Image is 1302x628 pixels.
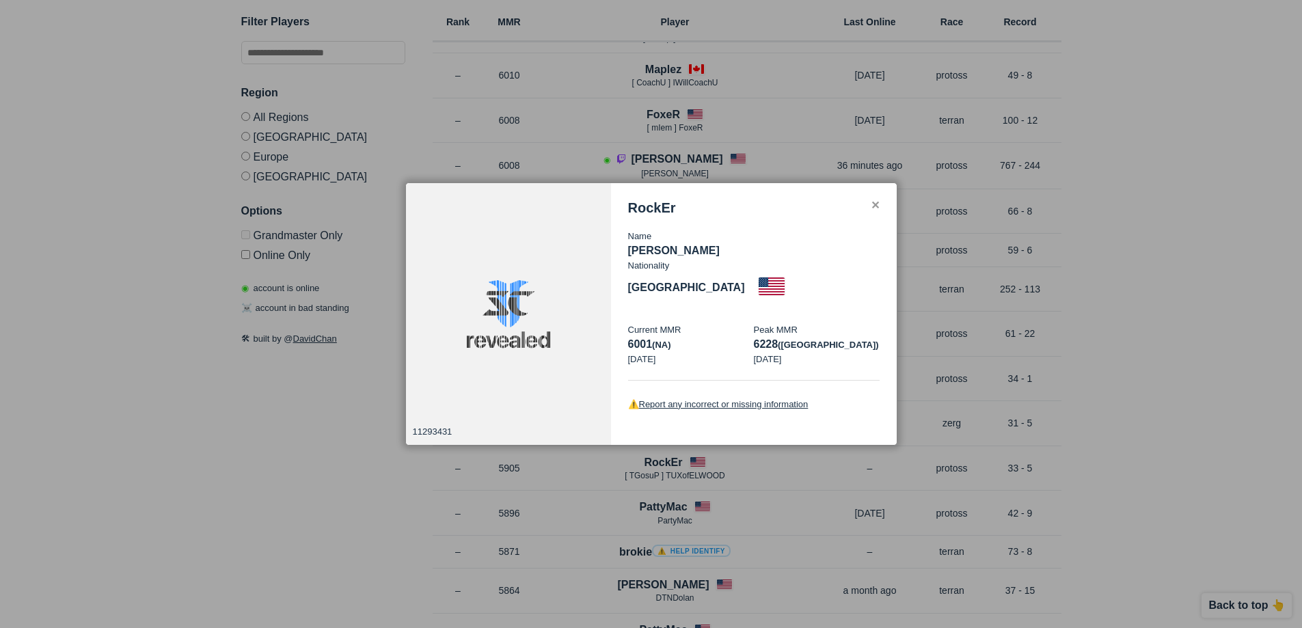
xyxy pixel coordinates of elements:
p: [GEOGRAPHIC_DATA] [628,279,745,296]
p: [DATE] [754,353,880,366]
p: Current MMR [628,323,754,337]
h3: RockEr [628,200,676,216]
p: 11293431 [413,425,452,439]
a: Report any incorrect or missing information [639,399,809,409]
p: ⚠️ [628,398,880,411]
p: 6228 [754,336,880,353]
p: Nationality [628,259,670,273]
span: (na) [652,340,670,350]
span: ([GEOGRAPHIC_DATA]) [778,340,879,350]
div: ✕ [871,200,880,211]
p: Peak MMR [754,323,880,337]
p: [PERSON_NAME] [628,243,880,259]
span: [DATE] [628,354,656,364]
p: Name [628,230,880,243]
p: 6001 [628,336,754,353]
